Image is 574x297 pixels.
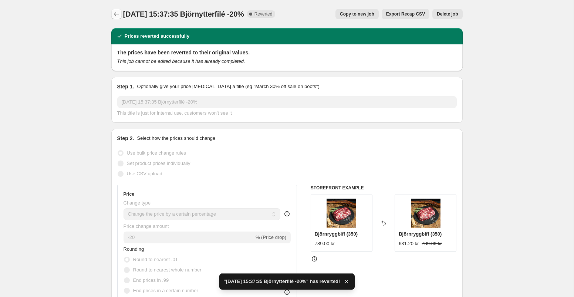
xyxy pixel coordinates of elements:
[117,83,134,90] h2: Step 1.
[117,135,134,142] h2: Step 2.
[283,210,291,217] div: help
[133,257,178,262] span: Round to nearest .01
[137,83,319,90] p: Optionally give your price [MEDICAL_DATA] a title (eg "March 30% off sale on boots")
[133,267,202,273] span: Round to nearest whole number
[315,231,358,237] span: Björnryggbiff (350)
[124,191,134,197] h3: Price
[117,96,457,108] input: 30% off holiday sale
[256,234,286,240] span: % (Price drop)
[432,9,462,19] button: Delete job
[399,240,419,247] div: 631.20 kr
[311,185,457,191] h6: STOREFRONT EXAMPLE
[124,246,144,252] span: Rounding
[133,277,169,283] span: End prices in .99
[127,150,186,156] span: Use bulk price change rules
[224,278,340,285] span: "[DATE] 15:37:35 Björnytterfilé -20%" has reverted!
[124,232,254,243] input: -15
[399,231,442,237] span: Björnryggbiff (350)
[124,200,151,206] span: Change type
[386,11,425,17] span: Export Recap CSV
[335,9,379,19] button: Copy to new job
[127,171,162,176] span: Use CSV upload
[124,223,169,229] span: Price change amount
[254,11,273,17] span: Reverted
[327,199,356,228] img: Bjornrygg_3bd466d2-9602-4bc7-8e42-7d480bf0b2ab_80x.jpg
[117,110,232,116] span: This title is just for internal use, customers won't see it
[117,49,457,56] h2: The prices have been reverted to their original values.
[125,33,190,40] h2: Prices reverted successfully
[411,199,440,228] img: Bjornrygg_3bd466d2-9602-4bc7-8e42-7d480bf0b2ab_80x.jpg
[137,135,215,142] p: Select how the prices should change
[437,11,458,17] span: Delete job
[340,11,374,17] span: Copy to new job
[117,58,245,64] i: This job cannot be edited because it has already completed.
[127,161,190,166] span: Set product prices individually
[123,10,244,18] span: [DATE] 15:37:35 Björnytterfilé -20%
[133,288,198,293] span: End prices in a certain number
[422,240,442,247] strike: 789.00 kr
[382,9,429,19] button: Export Recap CSV
[315,240,335,247] div: 789.00 kr
[111,9,122,19] button: Price change jobs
